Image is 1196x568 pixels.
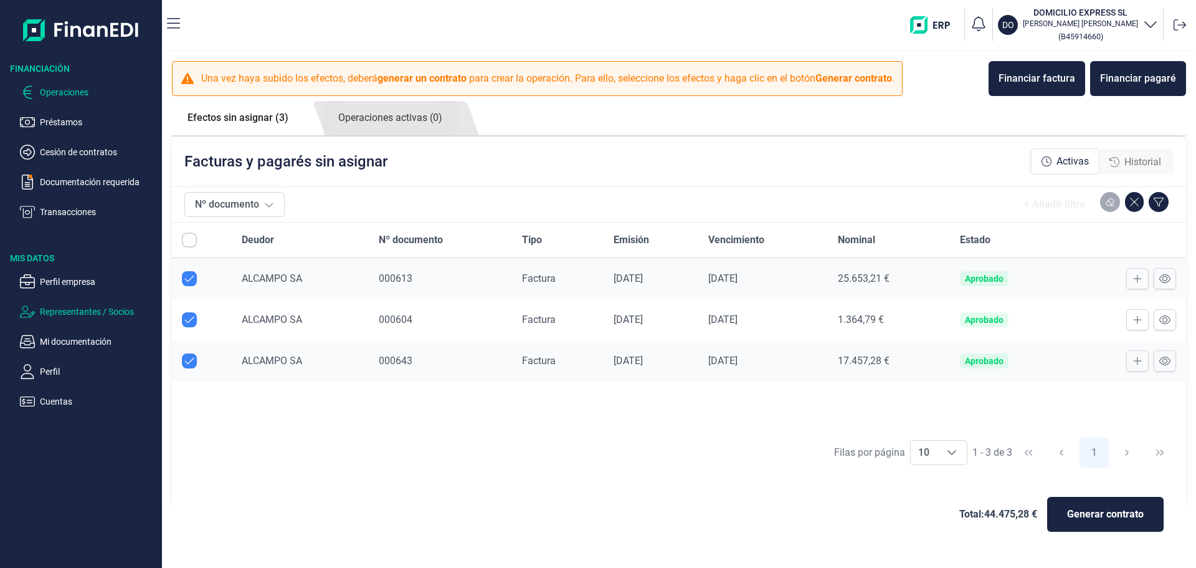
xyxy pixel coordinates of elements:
[614,314,688,326] div: [DATE]
[522,272,556,284] span: Factura
[708,314,818,326] div: [DATE]
[989,61,1085,96] button: Financiar factura
[20,85,157,100] button: Operaciones
[614,233,649,248] span: Emisión
[1002,19,1014,31] p: DO
[815,72,892,84] b: Generar contrato
[999,71,1075,86] div: Financiar factura
[937,441,967,465] div: Choose
[1013,438,1043,468] button: First Page
[1047,497,1164,532] button: Generar contrato
[959,507,1037,522] span: Total: 44.475,28 €
[1080,438,1109,468] button: Page 1
[1056,154,1089,169] span: Activas
[834,445,905,460] div: Filas por página
[242,314,302,325] span: ALCAMPO SA
[242,355,302,367] span: ALCAMPO SA
[1046,438,1076,468] button: Previous Page
[1124,155,1161,170] span: Historial
[708,233,764,248] span: Vencimiento
[614,272,688,285] div: [DATE]
[1067,507,1144,522] span: Generar contrato
[972,448,1012,458] span: 1 - 3 de 3
[323,101,458,135] a: Operaciones activas (0)
[1058,32,1103,41] small: Copiar cif
[1023,6,1138,19] h3: DOMICILIO EXPRESS SL
[40,205,157,219] p: Transacciones
[182,312,197,327] div: Row Unselected null
[998,6,1158,44] button: DODOMICILIO EXPRESS SL[PERSON_NAME] [PERSON_NAME](B45914660)
[965,274,1004,284] div: Aprobado
[184,152,387,171] p: Facturas y pagarés sin asignar
[911,441,937,465] span: 10
[522,314,556,325] span: Factura
[20,115,157,130] button: Préstamos
[40,145,157,160] p: Cesión de contratos
[1112,438,1142,468] button: Next Page
[379,272,412,284] span: 000613
[40,304,157,319] p: Representantes / Socios
[40,334,157,349] p: Mi documentación
[20,175,157,190] button: Documentación requerida
[182,233,197,248] div: All items unselected
[838,272,940,285] div: 25.653,21 €
[965,356,1004,366] div: Aprobado
[910,16,959,34] img: erp
[960,233,990,248] span: Estado
[1099,150,1171,175] div: Historial
[23,10,140,50] img: Logo de aplicación
[182,354,197,368] div: Row Unselected null
[838,233,875,248] span: Nominal
[1100,71,1176,86] div: Financiar pagaré
[242,272,302,284] span: ALCAMPO SA
[40,175,157,190] p: Documentación requerida
[40,394,157,409] p: Cuentas
[201,71,895,86] p: Una vez haya subido los efectos, deberá para crear la operación. Para ello, seleccione los efecto...
[1145,438,1175,468] button: Last Page
[40,274,157,289] p: Perfil empresa
[708,272,818,285] div: [DATE]
[379,314,412,325] span: 000604
[40,364,157,379] p: Perfil
[1031,148,1099,175] div: Activas
[965,315,1004,325] div: Aprobado
[379,355,412,367] span: 000643
[708,355,818,367] div: [DATE]
[20,145,157,160] button: Cesión de contratos
[20,394,157,409] button: Cuentas
[379,233,443,248] span: Nº documento
[172,101,304,135] a: Efectos sin asignar (3)
[522,233,542,248] span: Tipo
[20,364,157,379] button: Perfil
[1090,61,1186,96] button: Financiar pagaré
[20,304,157,319] button: Representantes / Socios
[838,355,940,367] div: 17.457,28 €
[40,115,157,130] p: Préstamos
[1023,19,1138,29] p: [PERSON_NAME] [PERSON_NAME]
[20,334,157,349] button: Mi documentación
[242,233,274,248] span: Deudor
[184,192,285,217] button: Nº documento
[522,355,556,367] span: Factura
[838,314,940,326] div: 1.364,79 €
[182,271,197,286] div: Row Unselected null
[20,205,157,219] button: Transacciones
[614,355,688,367] div: [DATE]
[40,85,157,100] p: Operaciones
[20,274,157,289] button: Perfil empresa
[377,72,467,84] b: generar un contrato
